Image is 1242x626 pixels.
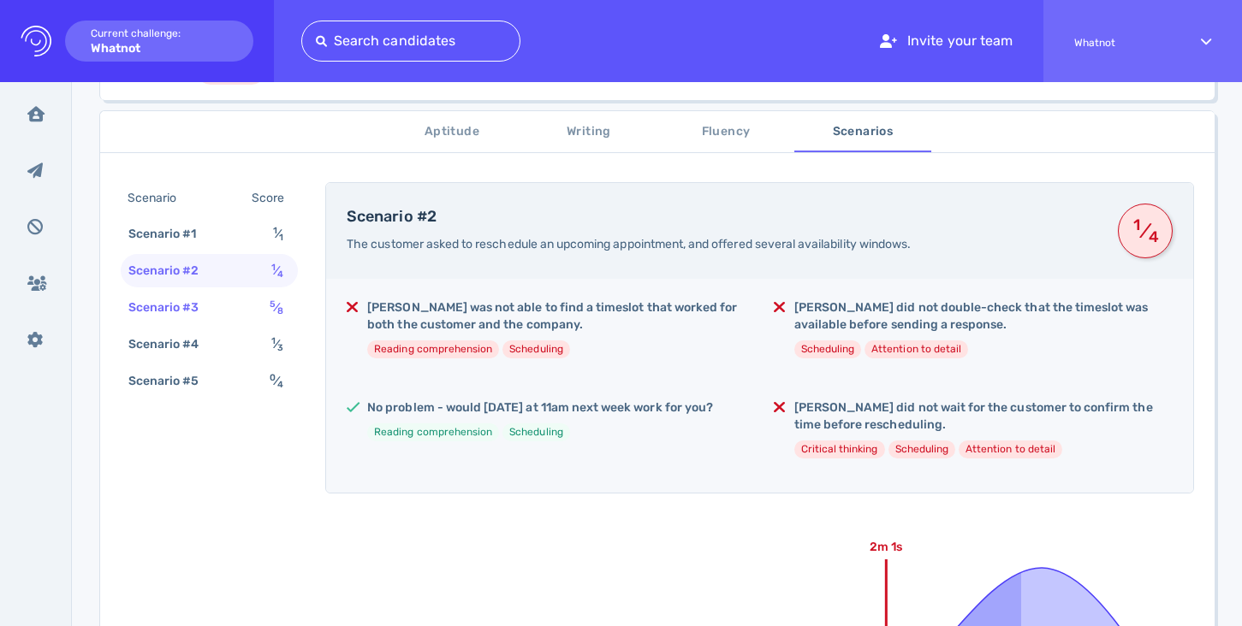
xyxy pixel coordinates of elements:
sup: 1 [273,225,277,236]
div: Scenario [124,186,197,210]
sub: 4 [1147,235,1160,239]
sub: 3 [277,342,283,353]
sub: 8 [277,305,283,316]
li: Attention to detail [959,440,1062,458]
span: ⁄ [271,263,283,278]
li: Critical thinking [794,440,885,458]
span: Scenarios [805,121,921,143]
h5: [PERSON_NAME] did not double-check that the timeslot was available before sending a response. [794,299,1173,334]
li: Scheduling [502,340,570,358]
text: 2m 1s [870,540,902,554]
sub: 4 [277,379,283,390]
li: Reading comprehension [367,340,499,358]
h5: [PERSON_NAME] did not wait for the customer to confirm the time before rescheduling. [794,399,1173,434]
span: Writing [531,121,647,143]
h4: Scenario #2 [347,208,1097,227]
li: Scheduling [502,423,570,441]
h5: [PERSON_NAME] was not able to find a timeslot that worked for both the customer and the company. [367,299,746,334]
li: Scheduling [794,340,862,358]
sub: 1 [279,232,283,243]
div: Scenario #2 [125,258,220,283]
div: Score [248,186,294,210]
div: Scenario #1 [125,221,217,246]
sup: 1 [271,335,276,346]
sub: 4 [277,269,283,280]
span: ⁄ [271,337,283,351]
span: Whatnot [1074,37,1170,49]
li: Attention to detail [865,340,968,358]
span: Fluency [668,121,784,143]
sup: 5 [270,298,276,310]
div: Scenario #3 [125,295,220,320]
span: ⁄ [273,227,283,241]
span: The customer asked to reschedule an upcoming appointment, and offered several availability windows. [347,237,911,251]
li: Scheduling [888,440,956,458]
h5: No problem - would [DATE] at 11am next week work for you? [367,399,713,416]
span: ⁄ [270,374,283,388]
span: ⁄ [270,300,283,315]
span: ⁄ [1131,216,1160,246]
sup: 1 [271,262,276,273]
sup: 1 [1131,223,1144,227]
div: Scenario #4 [125,332,220,357]
sup: 0 [270,372,276,383]
span: Aptitude [394,121,510,143]
li: Reading comprehension [367,423,499,441]
div: Scenario #5 [125,369,220,393]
